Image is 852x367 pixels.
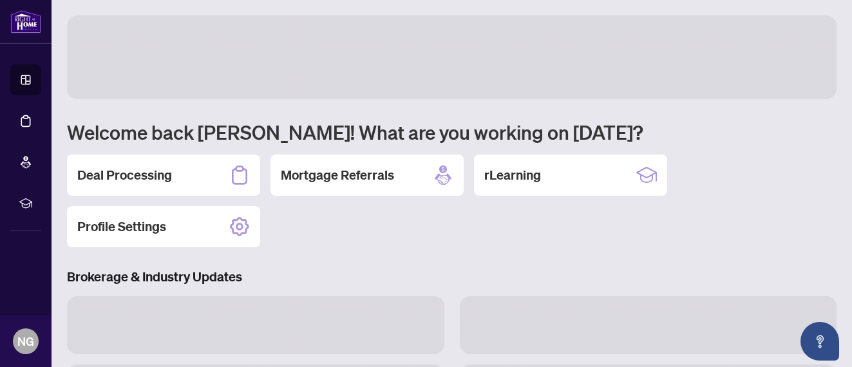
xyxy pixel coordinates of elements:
[67,120,837,144] h1: Welcome back [PERSON_NAME]! What are you working on [DATE]?
[10,10,41,33] img: logo
[77,166,172,184] h2: Deal Processing
[67,268,837,286] h3: Brokerage & Industry Updates
[17,332,34,350] span: NG
[281,166,394,184] h2: Mortgage Referrals
[800,322,839,361] button: Open asap
[77,218,166,236] h2: Profile Settings
[484,166,541,184] h2: rLearning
